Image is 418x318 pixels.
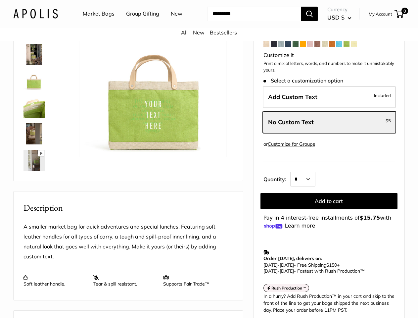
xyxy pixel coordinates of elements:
[271,286,306,291] strong: Rush Production™
[374,91,391,99] span: Included
[23,97,45,118] img: Petite Market Bag in Chartreuse
[22,122,46,146] a: Petite Market Bag in Chartreuse
[210,29,237,36] a: Bestsellers
[386,118,391,123] span: $5
[268,93,317,101] span: Add Custom Text
[263,50,395,60] div: Customize It
[327,12,351,23] button: USD $
[23,201,233,214] h2: Description
[23,70,45,91] img: Petite Market Bag in Chartreuse
[268,118,314,126] span: No Custom Text
[263,262,278,268] span: [DATE]
[263,111,396,133] label: Leave Blank
[263,86,396,108] label: Add Custom Text
[23,222,233,262] p: A smaller market bag for quick adventures and special lunches. Featuring soft leather handles for...
[93,275,157,287] p: Tear & spill resistant.
[327,5,351,14] span: Currency
[181,29,188,36] a: All
[263,255,322,261] strong: Order [DATE], delivers on:
[263,60,395,73] p: Print a mix of letters, words, and numbers to make it unmistakably yours.
[23,44,45,65] img: Petite Market Bag in Chartreuse
[23,123,45,144] img: Petite Market Bag in Chartreuse
[263,268,278,274] span: [DATE]
[395,10,403,18] a: 0
[260,193,397,209] button: Add to cart
[278,262,280,268] span: -
[22,148,46,172] a: Petite Market Bag in Chartreuse
[23,150,45,171] img: Petite Market Bag in Chartreuse
[263,268,365,274] span: - Fastest with Rush Production™
[22,69,46,93] a: Petite Market Bag in Chartreuse
[23,275,87,287] p: Soft leather handle.
[22,95,46,119] a: Petite Market Bag in Chartreuse
[163,275,226,287] p: Supports Fair Trade™
[384,117,391,125] span: -
[268,141,315,147] a: Customize for Groups
[193,29,205,36] a: New
[301,7,318,21] button: Search
[263,78,343,84] span: Select a customization option
[22,42,46,66] a: Petite Market Bag in Chartreuse
[401,8,408,14] span: 0
[126,9,159,19] a: Group Gifting
[207,7,301,21] input: Search...
[171,9,182,19] a: New
[280,262,294,268] span: [DATE]
[263,140,315,149] div: or
[13,9,58,19] img: Apolis
[326,262,337,268] span: $150
[369,10,392,18] a: My Account
[278,268,280,274] span: -
[327,14,345,21] span: USD $
[280,268,294,274] span: [DATE]
[83,9,115,19] a: Market Bags
[263,262,391,274] p: - Free Shipping +
[263,170,290,186] label: Quantity:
